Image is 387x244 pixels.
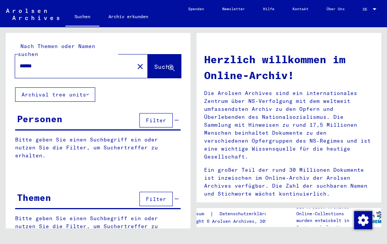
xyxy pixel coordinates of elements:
[363,7,371,11] span: DE
[204,166,374,198] p: Ein großer Teil der rund 30 Millionen Dokumente ist inzwischen im Online-Archiv der Arolsen Archi...
[180,218,282,225] p: Copyright © Arolsen Archives, 2021
[136,62,145,71] mat-icon: close
[133,59,148,74] button: Clear
[180,210,282,218] div: |
[146,117,166,124] span: Filter
[99,8,157,26] a: Archiv erkunden
[296,204,358,217] p: Die Arolsen Archives Online-Collections
[139,192,173,206] button: Filter
[204,89,374,161] p: Die Arolsen Archives sind ein internationales Zentrum über NS-Verfolgung mit dem weltweit umfasse...
[17,112,62,126] div: Personen
[148,54,181,78] button: Suche
[6,9,59,20] img: Arolsen_neg.svg
[17,191,51,204] div: Themen
[354,211,372,229] img: Zustimmung ändern
[15,136,181,160] p: Bitte geben Sie einen Suchbegriff ein oder nutzen Sie die Filter, um Suchertreffer zu erhalten.
[18,43,95,58] mat-label: Nach Themen oder Namen suchen
[154,63,173,70] span: Suche
[296,217,358,231] p: wurden entwickelt in Partnerschaft mit
[204,51,374,83] h1: Herzlich willkommen im Online-Archiv!
[139,113,173,127] button: Filter
[146,196,166,202] span: Filter
[15,87,95,102] button: Archival tree units
[214,210,282,218] a: Datenschutzerklärung
[65,8,99,27] a: Suchen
